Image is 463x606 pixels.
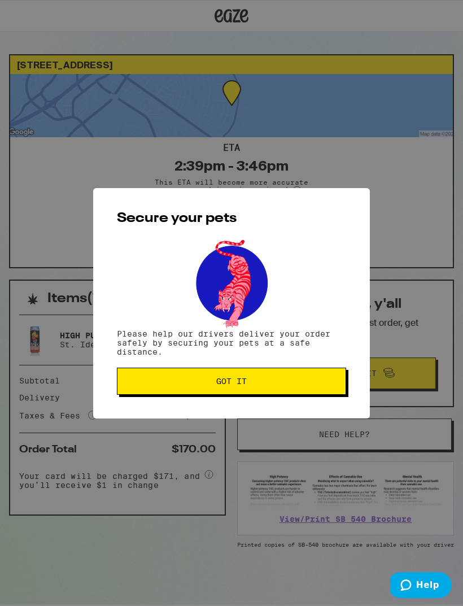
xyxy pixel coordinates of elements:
[117,329,346,356] p: Please help our drivers deliver your order safely by securing your pets at a safe distance.
[117,368,346,395] button: Got it
[117,212,346,225] h2: Secure your pets
[185,237,278,329] img: pets
[216,377,247,385] span: Got it
[390,572,452,600] iframe: Opens a widget where you can find more information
